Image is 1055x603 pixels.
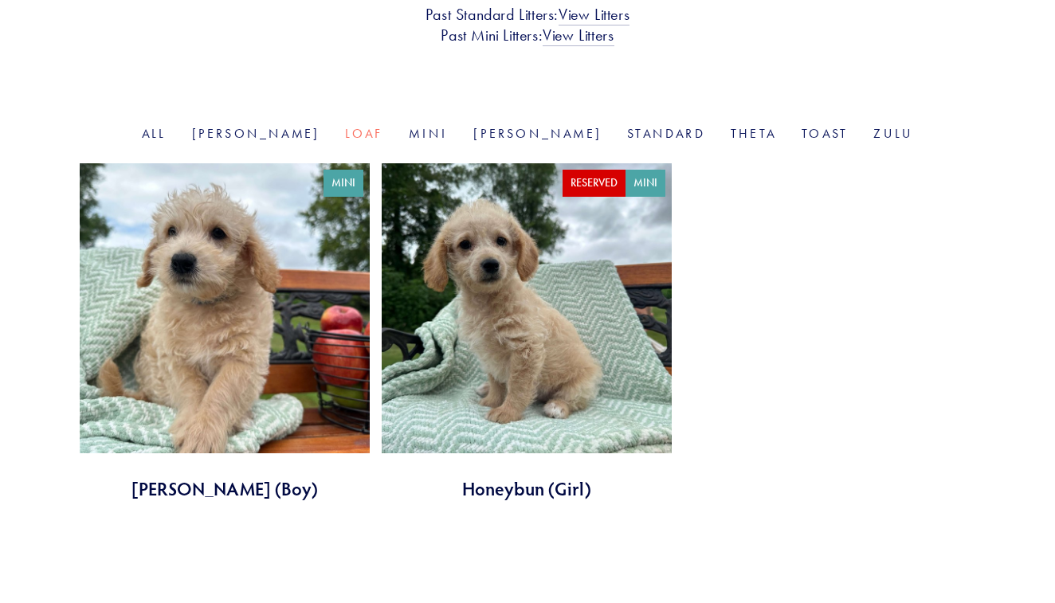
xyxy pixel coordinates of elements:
a: Theta [731,126,776,141]
a: Toast [802,126,848,141]
a: View Litters [559,5,629,25]
a: Loaf [345,126,383,141]
a: Mini [409,126,448,141]
h3: Past Standard Litters: Past Mini Litters: [80,4,975,45]
a: Zulu [873,126,913,141]
a: [PERSON_NAME] [192,126,320,141]
a: [PERSON_NAME] [473,126,602,141]
a: Standard [627,126,705,141]
a: View Litters [543,25,614,46]
a: All [142,126,167,141]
